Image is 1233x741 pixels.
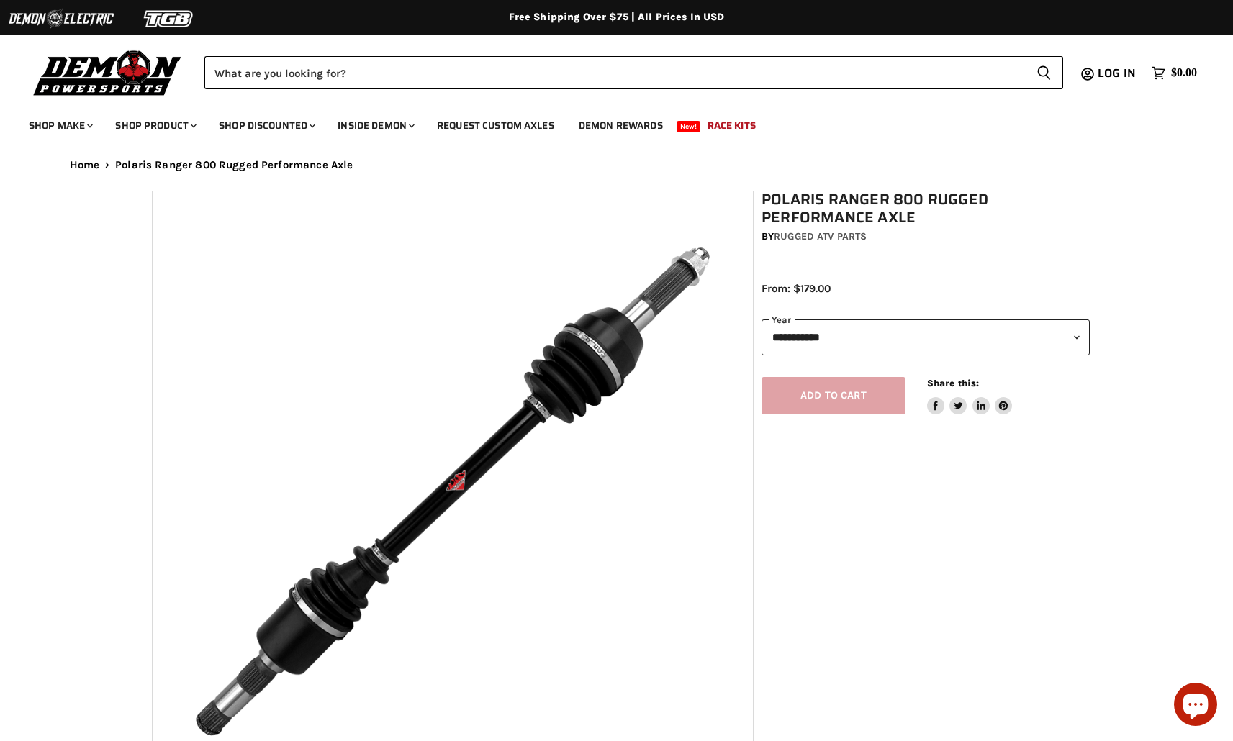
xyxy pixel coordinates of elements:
div: Free Shipping Over $75 | All Prices In USD [41,11,1193,24]
input: Search [204,56,1025,89]
img: TGB Logo 2 [115,5,223,32]
a: Demon Rewards [568,111,674,140]
a: Shop Product [104,111,205,140]
inbox-online-store-chat: Shopify online store chat [1170,683,1221,729]
img: Demon Electric Logo 2 [7,5,115,32]
span: Share this: [927,378,979,388]
span: Log in [1098,64,1136,82]
span: New! [677,121,701,132]
span: Polaris Ranger 800 Rugged Performance Axle [115,159,353,171]
a: Inside Demon [327,111,423,140]
a: Race Kits [697,111,767,140]
span: $0.00 [1171,66,1197,80]
a: Rugged ATV Parts [774,230,867,242]
aside: Share this: [927,377,1013,415]
a: Home [70,159,100,171]
a: Shop Make [18,111,101,140]
button: Search [1025,56,1063,89]
a: $0.00 [1144,63,1204,83]
ul: Main menu [18,105,1193,140]
a: Shop Discounted [208,111,324,140]
img: Demon Powersports [29,47,186,98]
div: by [762,229,1090,245]
span: From: $179.00 [762,282,831,295]
form: Product [204,56,1063,89]
a: Log in [1091,67,1144,80]
nav: Breadcrumbs [41,159,1193,171]
select: year [762,319,1090,355]
h1: Polaris Ranger 800 Rugged Performance Axle [762,191,1090,227]
a: Request Custom Axles [426,111,565,140]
